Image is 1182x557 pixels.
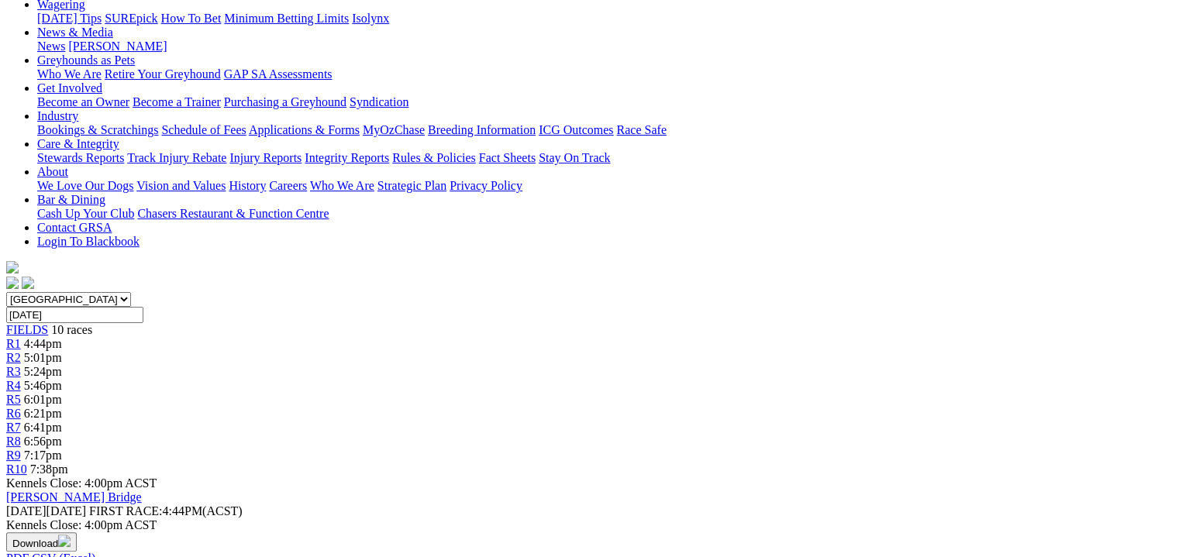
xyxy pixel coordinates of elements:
[24,421,62,434] span: 6:41pm
[37,179,133,192] a: We Love Our Dogs
[6,393,21,406] a: R5
[224,12,349,25] a: Minimum Betting Limits
[24,379,62,392] span: 5:46pm
[37,81,102,95] a: Get Involved
[105,67,221,81] a: Retire Your Greyhound
[37,193,105,206] a: Bar & Dining
[37,235,140,248] a: Login To Blackbook
[37,123,158,136] a: Bookings & Scratchings
[37,207,1176,221] div: Bar & Dining
[6,449,21,462] a: R9
[37,221,112,234] a: Contact GRSA
[6,351,21,364] a: R2
[392,151,476,164] a: Rules & Policies
[37,12,102,25] a: [DATE] Tips
[479,151,536,164] a: Fact Sheets
[89,504,162,517] span: FIRST RACE:
[6,277,19,289] img: facebook.svg
[24,449,62,462] span: 7:17pm
[229,151,302,164] a: Injury Reports
[24,407,62,420] span: 6:21pm
[6,462,27,476] a: R10
[137,207,329,220] a: Chasers Restaurant & Function Centre
[350,95,408,108] a: Syndication
[6,379,21,392] a: R4
[24,351,62,364] span: 5:01pm
[24,337,62,350] span: 4:44pm
[6,435,21,448] a: R8
[68,40,167,53] a: [PERSON_NAME]
[6,323,48,336] a: FIELDS
[37,67,1176,81] div: Greyhounds as Pets
[6,307,143,323] input: Select date
[89,504,243,517] span: 4:44PM(ACST)
[37,53,135,67] a: Greyhounds as Pets
[352,12,389,25] a: Isolynx
[37,137,119,150] a: Care & Integrity
[37,12,1176,26] div: Wagering
[37,151,124,164] a: Stewards Reports
[539,123,613,136] a: ICG Outcomes
[224,95,346,108] a: Purchasing a Greyhound
[161,123,246,136] a: Schedule of Fees
[229,179,266,192] a: History
[6,504,47,517] span: [DATE]
[224,67,333,81] a: GAP SA Assessments
[6,261,19,273] img: logo-grsa-white.png
[58,535,71,547] img: download.svg
[136,179,226,192] a: Vision and Values
[6,365,21,378] a: R3
[377,179,446,192] a: Strategic Plan
[539,151,610,164] a: Stay On Track
[24,435,62,448] span: 6:56pm
[6,504,86,517] span: [DATE]
[37,151,1176,165] div: Care & Integrity
[37,165,68,178] a: About
[105,12,157,25] a: SUREpick
[249,123,360,136] a: Applications & Forms
[37,95,129,108] a: Become an Owner
[37,67,102,81] a: Who We Are
[22,277,34,289] img: twitter.svg
[37,26,113,39] a: News & Media
[6,407,21,420] a: R6
[305,151,389,164] a: Integrity Reports
[133,95,221,108] a: Become a Trainer
[37,123,1176,137] div: Industry
[24,393,62,406] span: 6:01pm
[37,179,1176,193] div: About
[37,40,1176,53] div: News & Media
[37,95,1176,109] div: Get Involved
[127,151,226,164] a: Track Injury Rebate
[6,532,77,552] button: Download
[161,12,222,25] a: How To Bet
[428,123,536,136] a: Breeding Information
[363,123,425,136] a: MyOzChase
[6,476,157,490] span: Kennels Close: 4:00pm ACST
[37,40,65,53] a: News
[6,518,1176,532] div: Kennels Close: 4:00pm ACST
[24,365,62,378] span: 5:24pm
[450,179,522,192] a: Privacy Policy
[30,462,68,476] span: 7:38pm
[37,207,134,220] a: Cash Up Your Club
[269,179,307,192] a: Careers
[310,179,374,192] a: Who We Are
[6,421,21,434] a: R7
[51,323,92,336] span: 10 races
[616,123,666,136] a: Race Safe
[6,490,142,504] a: [PERSON_NAME] Bridge
[6,337,21,350] a: R1
[37,109,78,122] a: Industry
